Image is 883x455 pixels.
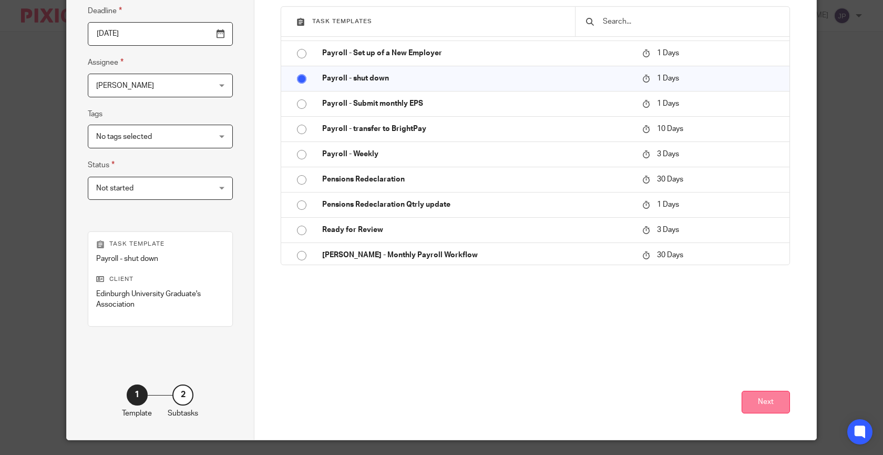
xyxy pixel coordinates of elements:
[96,133,152,140] span: No tags selected
[657,75,679,82] span: 1 Days
[127,385,148,406] div: 1
[88,159,115,171] label: Status
[657,176,683,183] span: 30 Days
[172,385,193,406] div: 2
[96,82,154,89] span: [PERSON_NAME]
[96,185,134,192] span: Not started
[322,174,632,185] p: Pensions Redeclaration
[322,225,632,235] p: Ready for Review
[657,226,679,234] span: 3 Days
[88,109,102,119] label: Tags
[322,199,632,210] p: Pensions Redeclaration Qtrly update
[322,250,632,260] p: [PERSON_NAME] - Monthly Payroll Workflow
[322,98,632,109] p: Payroll - Submit monthly EPS
[312,18,372,24] span: Task templates
[88,56,124,68] label: Assignee
[322,149,632,159] p: Payroll - Weekly
[96,240,224,248] p: Task template
[657,201,679,208] span: 1 Days
[122,408,152,419] p: Template
[168,408,198,419] p: Subtasks
[657,100,679,107] span: 1 Days
[96,254,224,264] p: Payroll - shut down
[742,391,790,413] button: Next
[322,124,632,134] p: Payroll - transfer to BrightPay
[88,5,122,17] label: Deadline
[602,16,779,27] input: Search...
[657,251,683,259] span: 30 Days
[322,73,632,84] p: Payroll - shut down
[322,48,632,58] p: Payroll - Set up of a New Employer
[96,275,224,284] p: Client
[657,150,679,158] span: 3 Days
[657,49,679,57] span: 1 Days
[96,289,224,310] p: Edinburgh University Graduate's Association
[657,125,683,133] span: 10 Days
[88,22,233,46] input: Pick a date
